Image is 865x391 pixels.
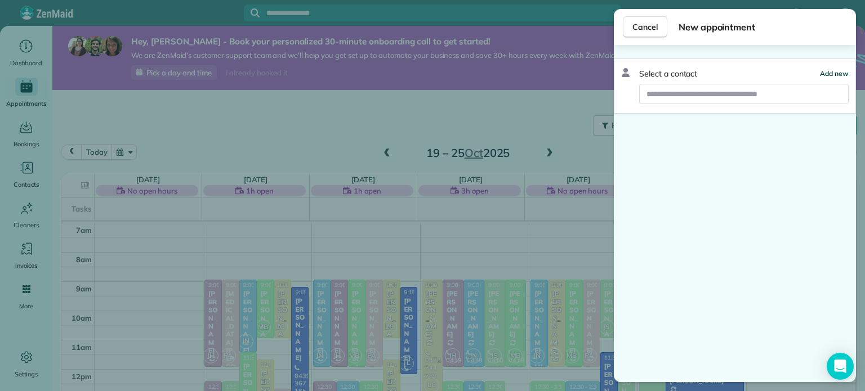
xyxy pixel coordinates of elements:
button: Add new [820,68,849,79]
button: Cancel [623,16,667,38]
span: New appointment [679,20,847,34]
span: Cancel [632,21,658,33]
span: Add new [820,69,849,78]
div: Open Intercom Messenger [827,353,854,380]
span: Select a contact [639,68,697,79]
